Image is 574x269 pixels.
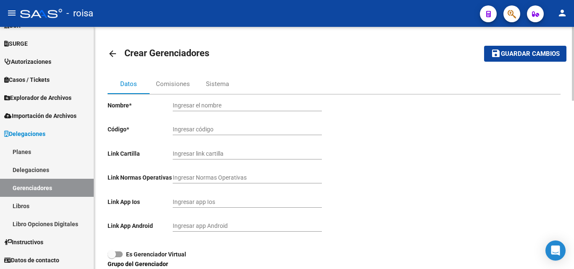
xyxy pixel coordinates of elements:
[126,251,186,258] strong: Es Gerenciador Virtual
[108,173,173,182] p: Link Normas Operativas
[545,240,566,261] div: Open Intercom Messenger
[108,149,173,158] p: Link Cartilla
[108,221,173,230] p: Link App Android
[4,93,71,102] span: Explorador de Archivos
[501,50,560,58] span: Guardar cambios
[4,256,59,265] span: Datos de contacto
[120,79,137,89] div: Datos
[4,129,45,138] span: Delegaciones
[7,8,17,18] mat-icon: menu
[4,111,76,120] span: Importación de Archivos
[4,238,43,247] span: Instructivos
[108,101,173,110] p: Nombre
[491,48,501,58] mat-icon: save
[108,125,173,134] p: Código
[66,4,93,23] span: - roisa
[4,39,28,48] span: SURGE
[156,79,190,89] div: Comisiones
[108,49,118,59] mat-icon: arrow_back
[108,197,173,206] p: Link App Ios
[484,46,566,61] button: Guardar cambios
[4,75,50,84] span: Casos / Tickets
[557,8,567,18] mat-icon: person
[206,79,229,89] div: Sistema
[124,48,209,58] span: Crear Gerenciadores
[4,57,51,66] span: Autorizaciones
